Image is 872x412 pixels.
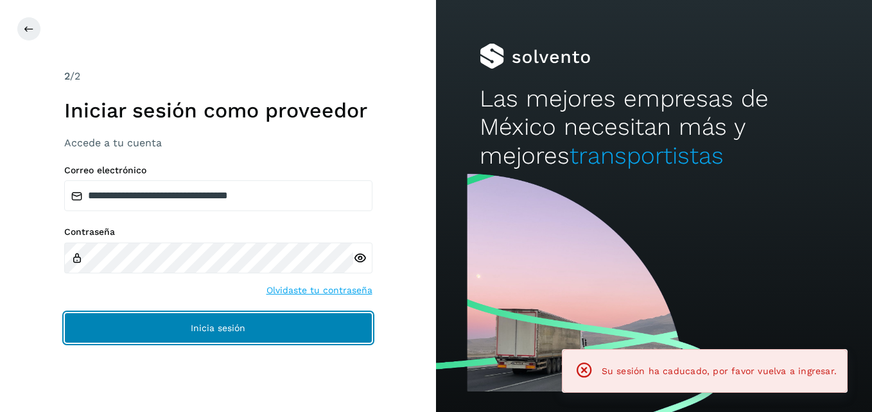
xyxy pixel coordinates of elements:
button: Inicia sesión [64,313,372,343]
a: Olvidaste tu contraseña [266,284,372,297]
span: Su sesión ha caducado, por favor vuelva a ingresar. [602,366,837,376]
span: 2 [64,70,70,82]
label: Contraseña [64,227,372,237]
label: Correo electrónico [64,165,372,176]
span: Inicia sesión [191,323,245,332]
h3: Accede a tu cuenta [64,137,372,149]
div: /2 [64,69,372,84]
span: transportistas [570,142,724,169]
h1: Iniciar sesión como proveedor [64,98,372,123]
h2: Las mejores empresas de México necesitan más y mejores [480,85,828,170]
